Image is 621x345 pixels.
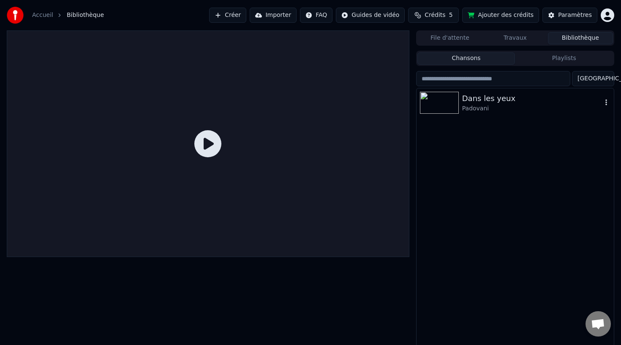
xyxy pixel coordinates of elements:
button: Bibliothèque [548,32,613,44]
button: FAQ [300,8,332,23]
button: Créer [209,8,246,23]
button: Travaux [482,32,547,44]
span: 5 [449,11,453,19]
img: youka [7,7,24,24]
div: Padovani [462,104,602,113]
span: Crédits [425,11,445,19]
div: Dans les yeux [462,93,602,104]
div: Paramètres [558,11,592,19]
a: Accueil [32,11,53,19]
button: Chansons [417,52,515,65]
nav: breadcrumb [32,11,104,19]
button: Ajouter des crédits [462,8,539,23]
button: Crédits5 [408,8,459,23]
span: Bibliothèque [67,11,104,19]
button: Guides de vidéo [336,8,405,23]
button: File d'attente [417,32,482,44]
a: Ouvrir le chat [586,311,611,337]
button: Paramètres [542,8,597,23]
button: Importer [250,8,297,23]
button: Playlists [515,52,613,65]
